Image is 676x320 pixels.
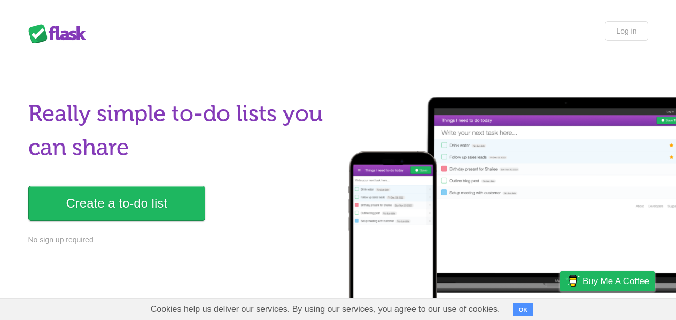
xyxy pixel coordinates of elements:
div: Flask Lists [28,24,92,43]
h1: Really simple to-do lists you can share [28,97,332,164]
img: Buy me a coffee [565,272,580,290]
span: Cookies help us deliver our services. By using our services, you agree to our use of cookies. [140,299,511,320]
p: No sign up required [28,234,332,246]
span: Buy me a coffee [582,272,649,291]
a: Create a to-do list [28,186,205,221]
button: OK [513,303,534,316]
a: Log in [605,21,648,41]
a: Buy me a coffee [560,271,655,291]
